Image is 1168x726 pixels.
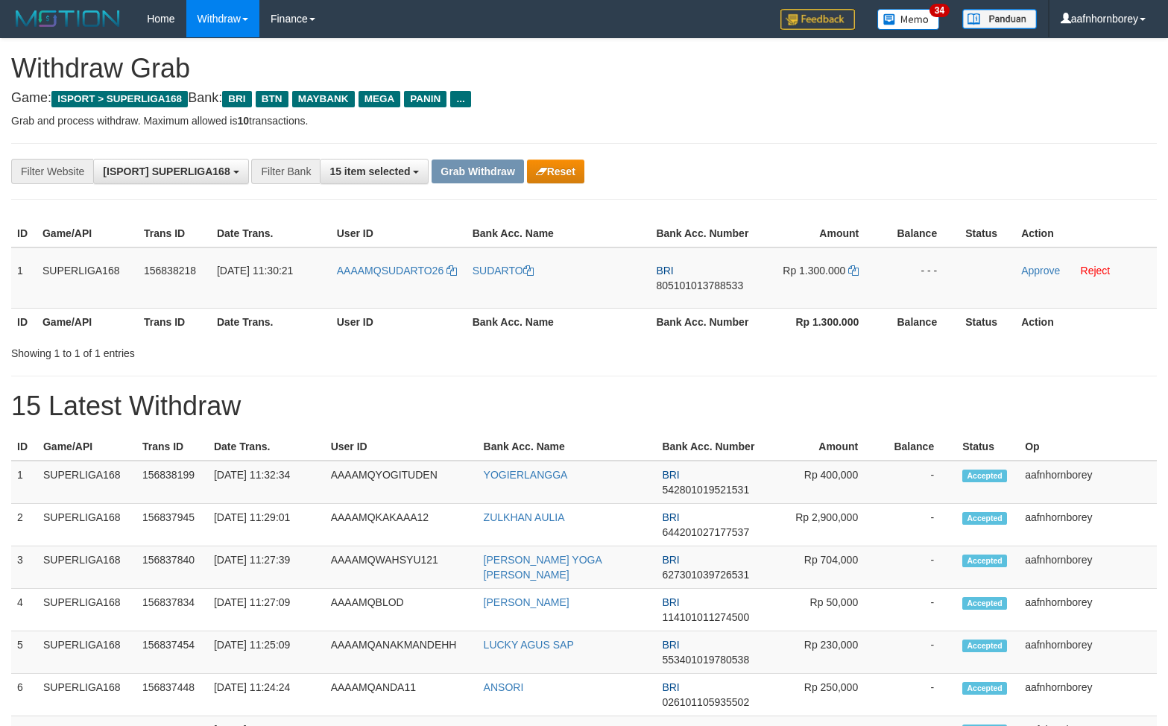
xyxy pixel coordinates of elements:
th: Action [1015,220,1157,247]
td: 156837840 [136,546,208,589]
td: Rp 50,000 [766,589,880,631]
td: [DATE] 11:27:09 [208,589,325,631]
th: Bank Acc. Name [467,308,651,335]
th: Game/API [37,220,138,247]
a: LUCKY AGUS SAP [484,639,574,651]
th: Action [1015,308,1157,335]
a: ANSORI [484,681,524,693]
span: MEGA [359,91,401,107]
td: aafnhornborey [1019,589,1157,631]
span: 156838218 [144,265,196,277]
a: ZULKHAN AULIA [484,511,565,523]
th: Date Trans. [211,220,331,247]
a: Copy 1300000 to clipboard [848,265,859,277]
img: Button%20Memo.svg [877,9,940,30]
div: Filter Bank [251,159,320,184]
span: Accepted [962,555,1007,567]
td: Rp 704,000 [766,546,880,589]
td: [DATE] 11:27:39 [208,546,325,589]
td: AAAAMQKAKAAA12 [325,504,478,546]
th: Bank Acc. Number [650,220,763,247]
td: SUPERLIGA168 [37,247,138,309]
div: Showing 1 to 1 of 1 entries [11,340,476,361]
td: 156837454 [136,631,208,674]
th: Trans ID [138,308,211,335]
span: Copy 644201027177537 to clipboard [662,526,749,538]
span: 34 [929,4,950,17]
span: Accepted [962,640,1007,652]
td: 156837945 [136,504,208,546]
td: - [880,461,956,504]
td: [DATE] 11:32:34 [208,461,325,504]
div: Filter Website [11,159,93,184]
td: Rp 2,900,000 [766,504,880,546]
th: Bank Acc. Number [656,433,766,461]
th: Bank Acc. Number [650,308,763,335]
th: ID [11,308,37,335]
td: AAAAMQWAHSYU121 [325,546,478,589]
button: [ISPORT] SUPERLIGA168 [93,159,248,184]
a: [PERSON_NAME] YOGA [PERSON_NAME] [484,554,602,581]
td: AAAAMQANAKMANDEHH [325,631,478,674]
button: Reset [527,160,584,183]
td: - [880,589,956,631]
th: Balance [881,308,959,335]
th: Date Trans. [208,433,325,461]
td: Rp 400,000 [766,461,880,504]
td: 5 [11,631,37,674]
td: 156837834 [136,589,208,631]
button: 15 item selected [320,159,429,184]
span: BRI [662,554,679,566]
td: 156838199 [136,461,208,504]
span: BRI [662,596,679,608]
th: Balance [881,220,959,247]
a: YOGIERLANGGA [484,469,568,481]
th: User ID [325,433,478,461]
th: User ID [331,220,467,247]
span: [ISPORT] SUPERLIGA168 [103,165,230,177]
td: SUPERLIGA168 [37,461,136,504]
td: [DATE] 11:29:01 [208,504,325,546]
th: Game/API [37,433,136,461]
th: Bank Acc. Name [467,220,651,247]
td: 2 [11,504,37,546]
td: 3 [11,546,37,589]
span: BRI [662,681,679,693]
img: MOTION_logo.png [11,7,124,30]
th: Game/API [37,308,138,335]
span: MAYBANK [292,91,355,107]
td: AAAAMQANDA11 [325,674,478,716]
img: Feedback.jpg [780,9,855,30]
span: ... [450,91,470,107]
a: SUDARTO [473,265,534,277]
th: ID [11,433,37,461]
td: - [880,504,956,546]
span: Accepted [962,597,1007,610]
th: Balance [880,433,956,461]
th: Rp 1.300.000 [763,308,881,335]
th: Amount [766,433,880,461]
td: Rp 230,000 [766,631,880,674]
h1: 15 Latest Withdraw [11,391,1157,421]
td: aafnhornborey [1019,631,1157,674]
td: 1 [11,247,37,309]
span: BRI [222,91,251,107]
img: panduan.png [962,9,1037,29]
th: ID [11,220,37,247]
td: - [880,546,956,589]
span: BRI [662,511,679,523]
td: aafnhornborey [1019,546,1157,589]
th: Trans ID [136,433,208,461]
span: Copy 553401019780538 to clipboard [662,654,749,666]
td: - [880,674,956,716]
td: 4 [11,589,37,631]
a: [PERSON_NAME] [484,596,569,608]
span: AAAAMQSUDARTO26 [337,265,443,277]
th: Date Trans. [211,308,331,335]
span: BRI [656,265,673,277]
h1: Withdraw Grab [11,54,1157,83]
span: PANIN [404,91,446,107]
span: BTN [256,91,288,107]
span: Copy 805101013788533 to clipboard [656,280,743,291]
span: 15 item selected [329,165,410,177]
